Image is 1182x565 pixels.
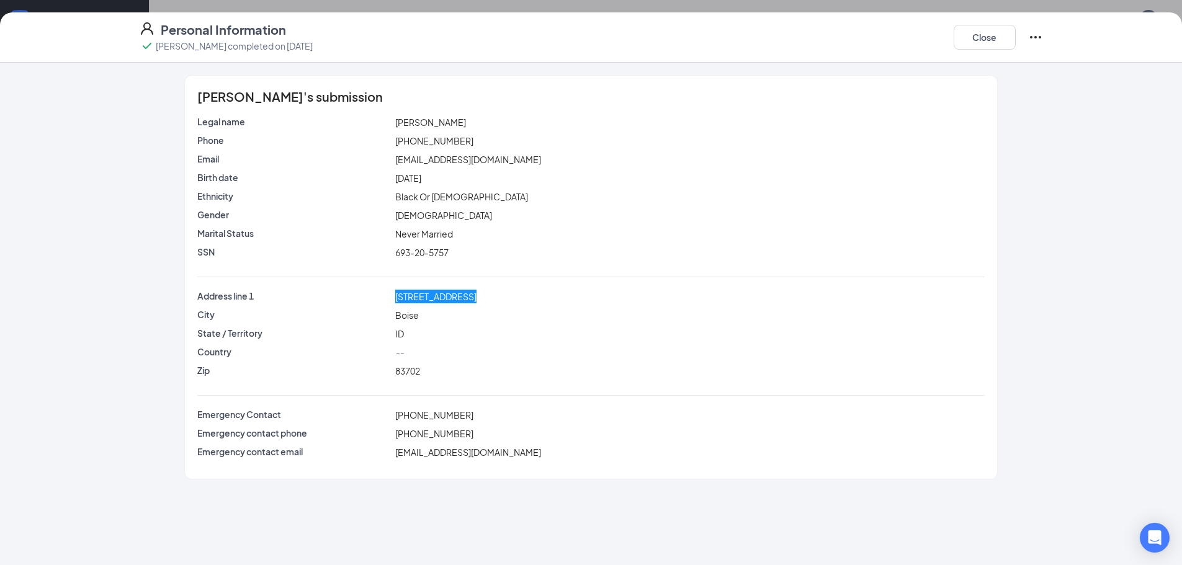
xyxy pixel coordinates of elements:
[395,309,419,321] span: Boise
[1140,523,1170,553] div: Open Intercom Messenger
[395,291,477,302] span: [STREET_ADDRESS]
[395,328,404,339] span: ID
[395,210,492,221] span: [DEMOGRAPHIC_DATA]
[395,409,473,420] span: [PHONE_NUMBER]
[395,447,541,458] span: [EMAIL_ADDRESS][DOMAIN_NAME]
[197,227,390,239] p: Marital Status
[197,246,390,258] p: SSN
[395,365,420,376] span: 83702
[1028,30,1043,45] svg: Ellipses
[197,153,390,165] p: Email
[197,364,390,376] p: Zip
[197,308,390,321] p: City
[197,345,390,358] p: Country
[197,190,390,202] p: Ethnicity
[197,208,390,221] p: Gender
[197,91,383,103] span: [PERSON_NAME]'s submission
[395,247,449,258] span: 693-20-5757
[395,154,541,165] span: [EMAIL_ADDRESS][DOMAIN_NAME]
[197,171,390,184] p: Birth date
[161,21,286,38] h4: Personal Information
[954,25,1016,50] button: Close
[156,40,313,52] p: [PERSON_NAME] completed on [DATE]
[197,327,390,339] p: State / Territory
[140,21,154,36] svg: User
[197,290,390,302] p: Address line 1
[395,135,473,146] span: [PHONE_NUMBER]
[395,117,466,128] span: [PERSON_NAME]
[395,347,404,358] span: --
[395,428,473,439] span: [PHONE_NUMBER]
[197,115,390,128] p: Legal name
[197,134,390,146] p: Phone
[395,228,453,239] span: Never Married
[197,445,390,458] p: Emergency contact email
[395,172,421,184] span: [DATE]
[395,191,528,202] span: Black Or [DEMOGRAPHIC_DATA]
[197,408,390,420] p: Emergency Contact
[197,427,390,439] p: Emergency contact phone
[140,38,154,53] svg: Checkmark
